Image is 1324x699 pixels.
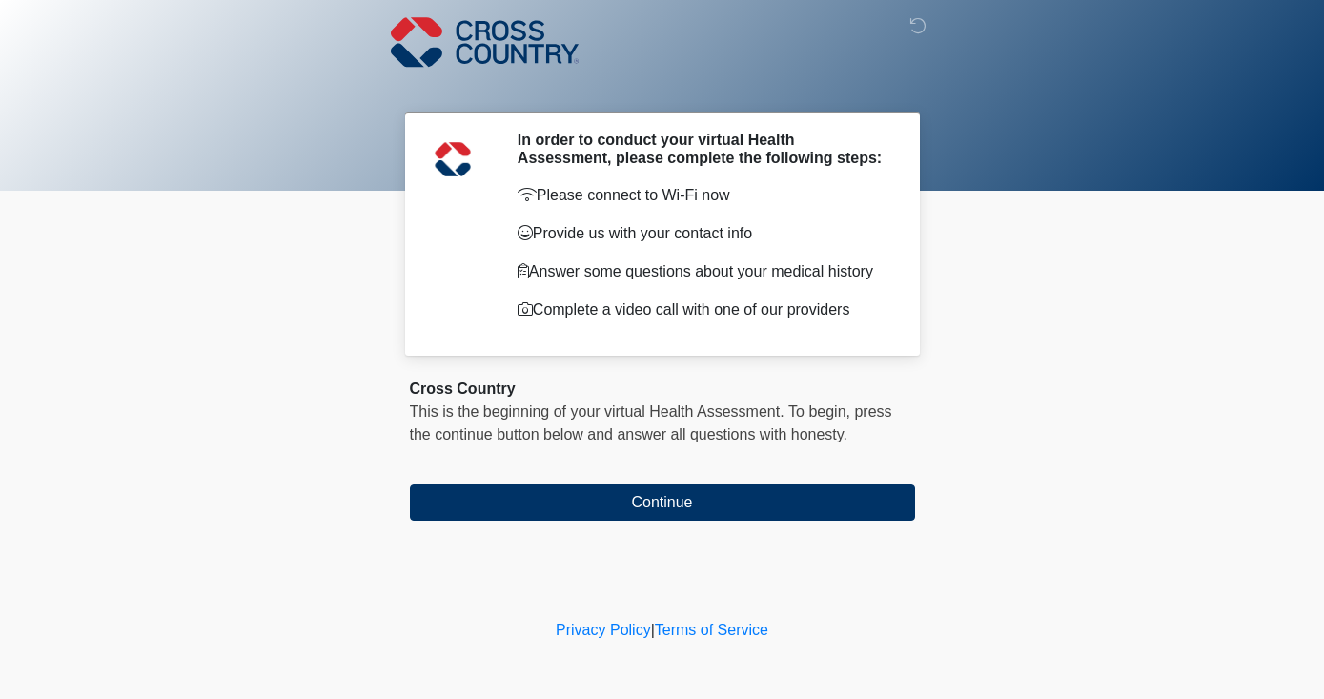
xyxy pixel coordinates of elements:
p: Complete a video call with one of our providers [518,298,886,321]
img: Cross Country Logo [391,14,580,70]
a: Privacy Policy [556,622,651,638]
p: Please connect to Wi-Fi now [518,184,886,207]
h2: In order to conduct your virtual Health Assessment, please complete the following steps: [518,131,886,167]
p: Answer some questions about your medical history [518,260,886,283]
a: Terms of Service [655,622,768,638]
div: Cross Country [410,378,915,401]
button: Continue [410,484,915,521]
span: This is the beginning of your virtual Health Assessment. [410,403,784,420]
p: Provide us with your contact info [518,222,886,245]
h1: ‎ ‎ ‎ [396,69,929,104]
span: To begin, [788,403,854,420]
img: Agent Avatar [424,131,481,188]
a: | [651,622,655,638]
span: press the continue button below and answer all questions with honesty. [410,403,892,442]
